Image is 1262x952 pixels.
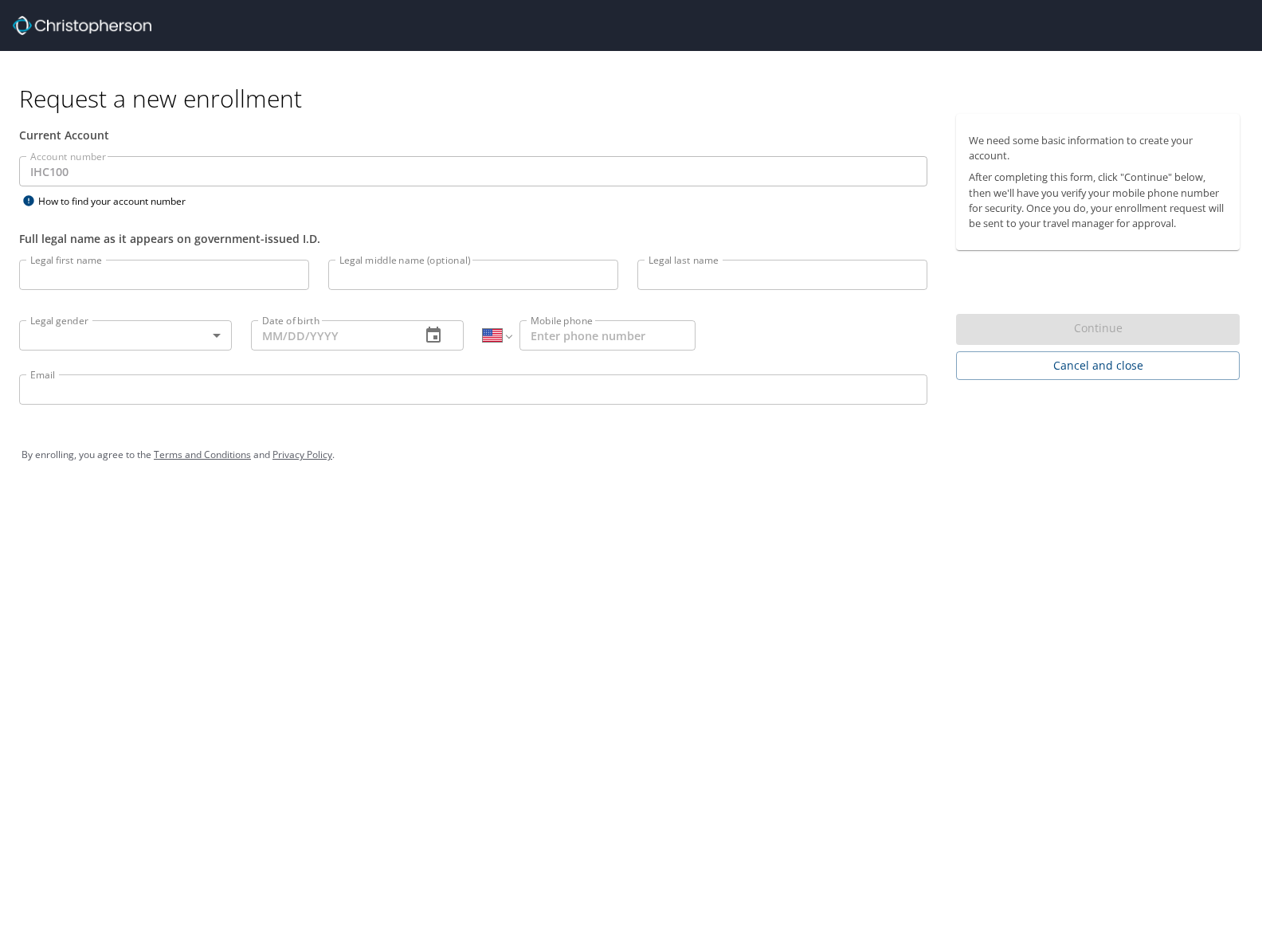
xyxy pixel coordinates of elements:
[956,351,1240,381] button: Cancel and close
[251,320,408,351] input: MM/DD/YYYY
[519,320,696,351] input: Enter phone number
[13,16,151,35] img: cbt logo
[969,133,1227,163] p: We need some basic information to create your account.
[22,435,1240,475] div: By enrolling, you agree to the and .
[19,127,927,143] div: Current Account
[272,448,332,461] a: Privacy Policy
[19,320,232,351] div: ​
[969,356,1227,376] span: Cancel and close
[154,448,251,461] a: Terms and Conditions
[969,170,1227,231] p: After completing this form, click "Continue" below, then we'll have you verify your mobile phone ...
[19,230,927,247] div: Full legal name as it appears on government-issued I.D.
[19,83,1252,114] h1: Request a new enrollment
[19,191,218,211] div: How to find your account number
